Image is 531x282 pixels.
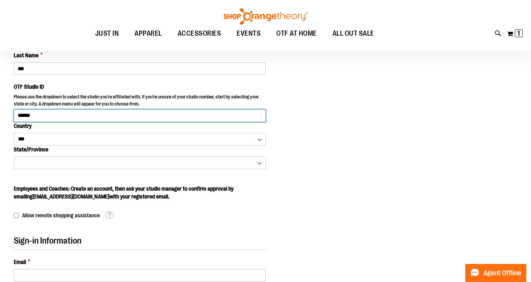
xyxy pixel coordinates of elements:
[14,186,233,200] span: Employees and Coaches: Create an account, then ask your studio manager to confirm approval by ema...
[237,25,261,42] span: EVENTS
[14,123,31,129] span: Country
[14,236,81,246] span: Sign-in Information
[135,25,162,42] span: APPAREL
[277,25,317,42] span: OTF AT HOME
[14,84,44,90] span: OTF Studio ID
[222,8,309,25] img: Shop Orangetheory
[483,269,521,277] span: Agent Offline
[95,25,119,42] span: JUST IN
[465,264,526,282] button: Agent Offline
[178,25,221,42] span: ACCESSORIES
[518,29,520,37] span: 1
[14,51,39,59] span: Last Name
[14,258,26,266] span: Email
[22,212,100,218] span: Allow remote shopping assistance
[333,25,374,42] span: ALL OUT SALE
[14,94,266,109] p: Please use the dropdown to select the studio you're affiliated with. If you're unsure of your stu...
[14,146,48,153] span: State/Province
